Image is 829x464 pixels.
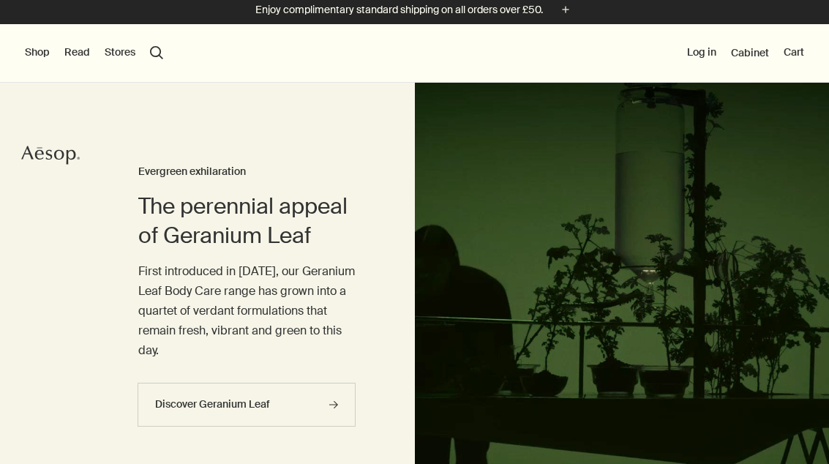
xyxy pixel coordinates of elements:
[21,144,80,166] svg: Aesop
[731,46,769,59] a: Cabinet
[25,45,50,60] button: Shop
[255,1,574,18] button: Enjoy complimentary standard shipping on all orders over £50.
[138,192,356,250] h2: The perennial appeal of Geranium Leaf
[687,45,716,60] button: Log in
[21,144,80,170] a: Aesop
[25,24,163,83] nav: primary
[784,45,804,60] button: Cart
[150,46,163,59] button: Open search
[255,2,543,18] p: Enjoy complimentary standard shipping on all orders over £50.
[138,383,356,427] a: Discover Geranium Leaf
[138,261,356,361] p: First introduced in [DATE], our Geranium Leaf Body Care range has grown into a quartet of verdant...
[138,163,356,181] h3: Evergreen exhilaration
[64,45,90,60] button: Read
[105,45,135,60] button: Stores
[687,24,804,83] nav: supplementary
